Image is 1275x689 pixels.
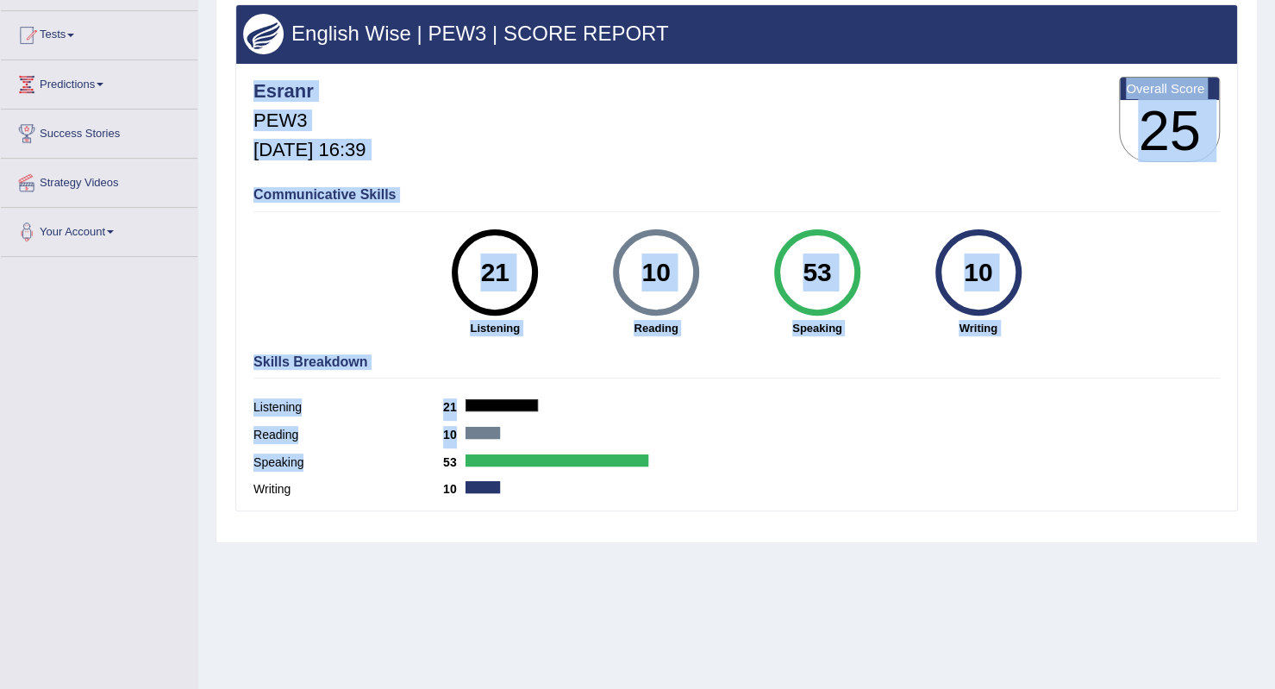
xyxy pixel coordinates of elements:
[253,140,366,160] h5: [DATE] 16:39
[1,60,197,103] a: Predictions
[253,81,366,102] h4: Esranr
[443,455,466,469] b: 53
[1126,81,1213,96] b: Overall Score
[253,187,1220,203] h4: Communicative Skills
[1,11,197,54] a: Tests
[443,400,466,414] b: 21
[253,454,443,472] label: Speaking
[464,236,527,309] div: 21
[906,320,1050,336] strong: Writing
[785,236,848,309] div: 53
[443,428,466,442] b: 10
[253,480,443,498] label: Writing
[423,320,567,336] strong: Listening
[624,236,687,309] div: 10
[1,208,197,251] a: Your Account
[947,236,1009,309] div: 10
[1120,100,1219,162] h3: 25
[745,320,889,336] strong: Speaking
[253,354,1220,370] h4: Skills Breakdown
[1,110,197,153] a: Success Stories
[1,159,197,202] a: Strategy Videos
[253,426,443,444] label: Reading
[243,14,284,54] img: wings.png
[584,320,728,336] strong: Reading
[253,110,366,131] h5: PEW3
[443,482,466,496] b: 10
[253,398,443,417] label: Listening
[243,22,1230,45] h3: English Wise | PEW3 | SCORE REPORT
